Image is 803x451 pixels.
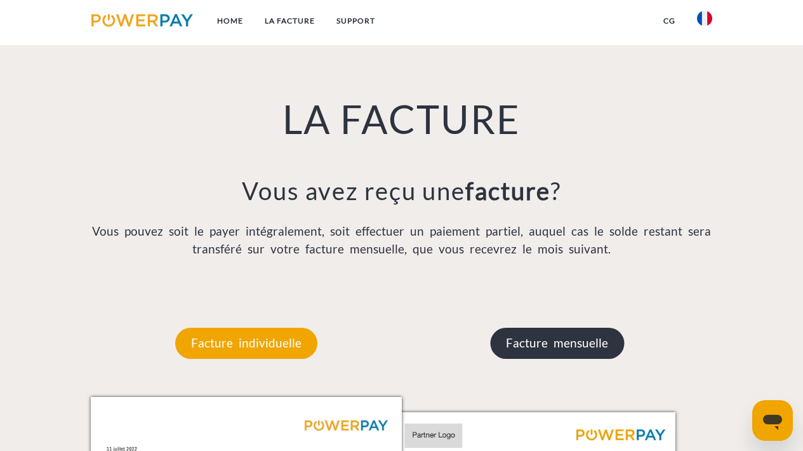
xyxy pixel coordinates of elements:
iframe: Bouton de lancement de la fenêtre de messagerie [752,400,793,441]
a: Support [326,10,386,32]
p: Facture individuelle [175,328,317,358]
b: facture [465,176,550,205]
h1: LA FACTURE [91,95,713,144]
h3: Vous avez reçu une ? [91,176,713,206]
a: LA FACTURE [254,10,326,32]
img: logo-powerpay.svg [91,14,194,27]
a: Home [206,10,254,32]
img: fr [697,11,712,26]
p: Vous pouvez soit le payer intégralement, soit effectuer un paiement partiel, auquel cas le solde ... [91,222,713,259]
a: CG [653,10,686,32]
p: Facture mensuelle [490,328,624,358]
